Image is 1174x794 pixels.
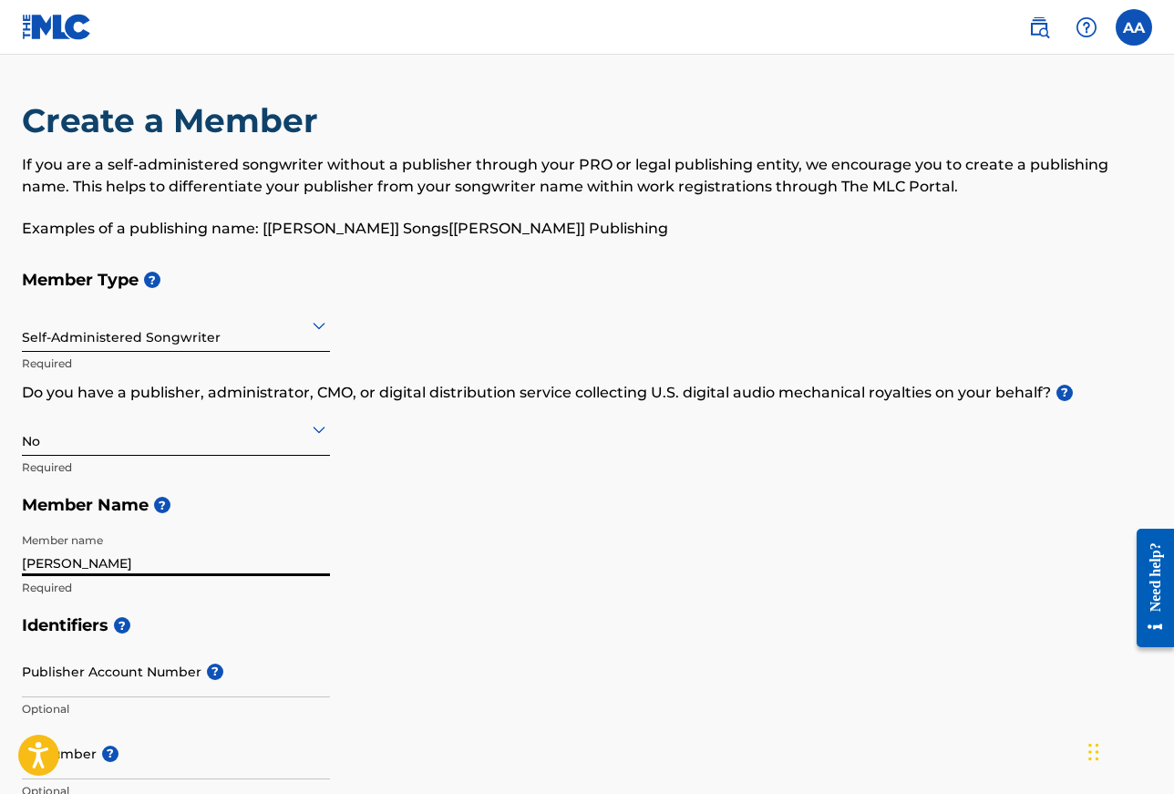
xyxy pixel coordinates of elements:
h5: Identifiers [22,606,1152,645]
iframe: Chat Widget [1083,706,1174,794]
div: Drag [1088,725,1099,779]
p: Required [22,356,330,372]
img: search [1028,16,1050,38]
p: Required [22,459,330,476]
span: ? [102,746,118,762]
img: help [1076,16,1097,38]
span: ? [154,497,170,513]
p: Optional [22,701,330,717]
img: MLC Logo [22,14,92,40]
h2: Create a Member [22,100,327,141]
span: ? [1056,385,1073,401]
h5: Member Name [22,486,1152,525]
div: Help [1068,9,1105,46]
p: Do you have a publisher, administrator, CMO, or digital distribution service collecting U.S. digi... [22,382,1152,404]
iframe: Resource Center [1123,510,1174,665]
div: No [22,407,330,451]
p: Required [22,580,330,596]
p: Examples of a publishing name: [[PERSON_NAME]] Songs[[PERSON_NAME]] Publishing [22,218,1152,240]
h5: Member Type [22,261,1152,300]
span: ? [207,664,223,680]
a: Public Search [1021,9,1057,46]
div: User Menu [1116,9,1152,46]
div: Self-Administered Songwriter [22,303,330,347]
span: ? [114,617,130,634]
p: If you are a self-administered songwriter without a publisher through your PRO or legal publishin... [22,154,1152,198]
span: ? [144,272,160,288]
